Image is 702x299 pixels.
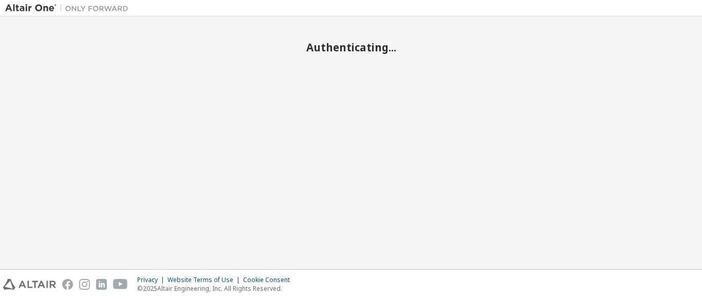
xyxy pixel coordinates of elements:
img: instagram.svg [79,279,90,290]
h2: Authenticating... [5,41,697,54]
div: Website Terms of Use [168,276,243,284]
img: Altair One [5,3,134,13]
p: © 2025 Altair Engineering, Inc. All Rights Reserved. [137,284,296,293]
img: youtube.svg [113,279,128,290]
img: altair_logo.svg [3,279,56,290]
div: Cookie Consent [243,276,296,284]
img: linkedin.svg [96,279,107,290]
img: facebook.svg [62,279,73,290]
div: Privacy [137,276,168,284]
